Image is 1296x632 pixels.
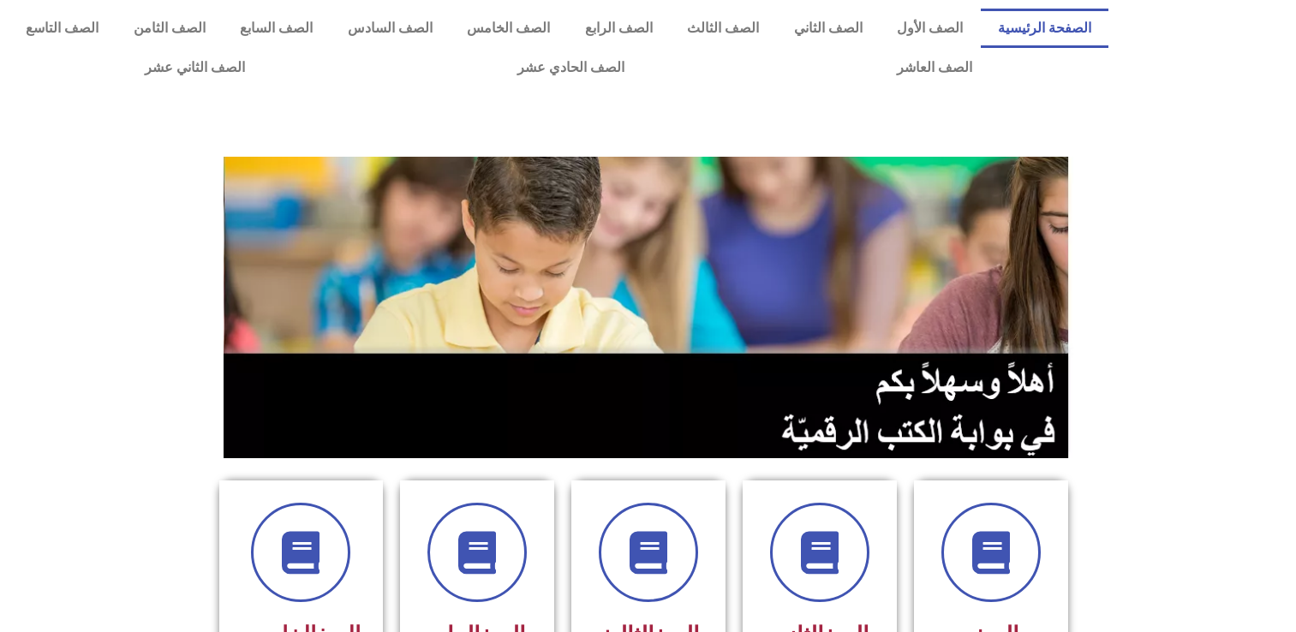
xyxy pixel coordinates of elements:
a: الصف الحادي عشر [381,48,761,87]
a: الصف الخامس [450,9,568,48]
a: الصف الثالث [670,9,777,48]
a: الصف التاسع [9,9,116,48]
a: الصف الأول [880,9,981,48]
a: الصف السادس [331,9,451,48]
a: الصفحة الرئيسية [981,9,1109,48]
a: الصف العاشر [761,48,1108,87]
a: الصف الثامن [116,9,224,48]
a: الصف الرابع [568,9,671,48]
a: الصف الثاني [777,9,881,48]
a: الصف السابع [223,9,331,48]
a: الصف الثاني عشر [9,48,381,87]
